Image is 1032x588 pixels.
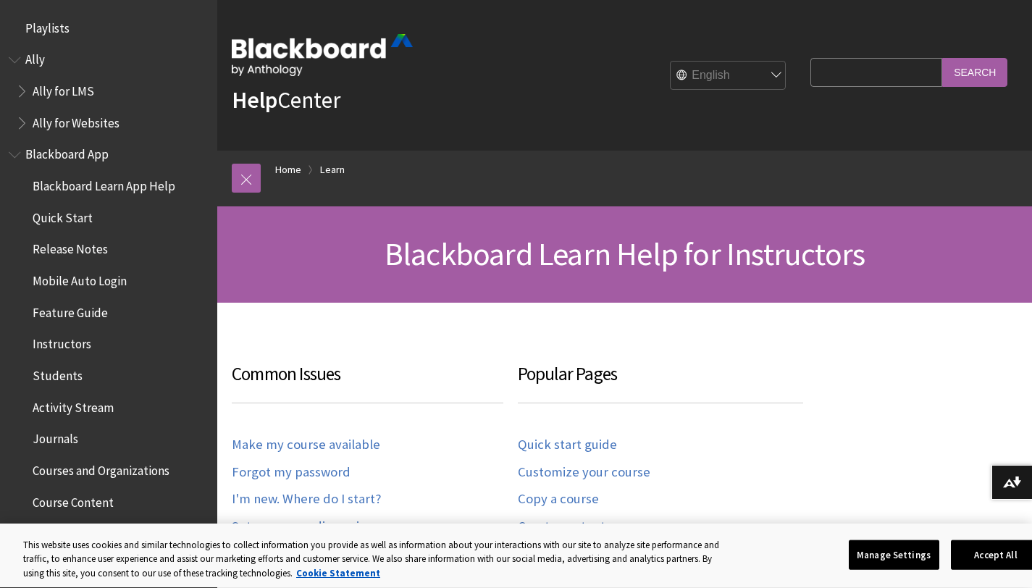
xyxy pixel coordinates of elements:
[232,85,340,114] a: HelpCenter
[33,490,114,510] span: Course Content
[33,269,127,288] span: Mobile Auto Login
[33,458,169,478] span: Courses and Organizations
[232,85,277,114] strong: Help
[232,464,351,481] a: Forgot my password
[9,16,209,41] nav: Book outline for Playlists
[518,437,617,453] a: Quick start guide
[518,464,650,481] a: Customize your course
[320,161,345,179] a: Learn
[518,361,804,403] h3: Popular Pages
[385,234,865,274] span: Blackboard Learn Help for Instructors
[942,58,1007,86] input: Search
[33,427,78,447] span: Journals
[33,364,83,383] span: Students
[33,332,91,352] span: Instructors
[33,395,114,415] span: Activity Stream
[33,79,94,98] span: Ally for LMS
[232,361,503,403] h3: Common Issues
[518,491,599,508] a: Copy a course
[9,48,209,135] nav: Book outline for Anthology Ally Help
[25,16,70,35] span: Playlists
[33,301,108,320] span: Feature Guide
[25,143,109,162] span: Blackboard App
[23,538,723,581] div: This website uses cookies and similar technologies to collect information you provide as well as ...
[849,539,939,570] button: Manage Settings
[232,491,381,508] a: I'm new. Where do I start?
[25,48,45,67] span: Ally
[518,518,605,535] a: Create content
[232,518,379,535] a: Set up course discussions
[232,34,413,76] img: Blackboard by Anthology
[275,161,301,179] a: Home
[33,174,175,193] span: Blackboard Learn App Help
[232,437,380,453] a: Make my course available
[296,567,380,579] a: More information about your privacy, opens in a new tab
[671,62,786,91] select: Site Language Selector
[33,111,119,130] span: Ally for Websites
[33,206,93,225] span: Quick Start
[33,238,108,257] span: Release Notes
[33,522,121,542] span: Course Messages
